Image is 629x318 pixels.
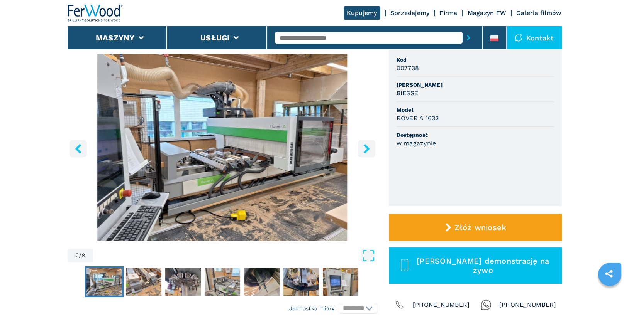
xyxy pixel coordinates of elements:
span: [PHONE_NUMBER] [413,299,470,310]
img: Whatsapp [481,299,492,310]
a: Firma [439,9,457,17]
img: 790eabadfab26584390f808ab4728f87 [205,268,240,296]
span: [PERSON_NAME] demonstrację na żywo [413,256,553,275]
img: b7393234b5238f6ce9106d1f347444ee [86,268,122,296]
img: Phone [394,299,405,310]
img: Kontakt [515,34,522,42]
button: Open Fullscreen [95,249,375,262]
img: 1b59e6375049546ecba501efe0279fd3 [126,268,161,296]
span: Złóż wniosek [454,223,506,232]
em: Jednostka miary [289,305,335,312]
button: Go to Slide 7 [282,266,320,297]
button: Go to Slide 8 [321,266,360,297]
nav: Thumbnail Navigation [68,266,377,297]
button: Go to Slide 6 [242,266,281,297]
button: Go to Slide 4 [164,266,202,297]
img: Centra Obróbcze 5 Osiowe BIESSE ROVER A 1632 [68,54,377,241]
button: left-button [70,140,87,157]
img: Ferwood [68,5,123,22]
span: Model [397,106,554,114]
a: Magazyn FW [468,9,507,17]
span: [PHONE_NUMBER] [499,299,556,310]
img: 7a279969bc4c99d804b8c0e6c5d66e2f [283,268,319,296]
a: Kupujemy [344,6,380,20]
a: Galeria filmów [516,9,562,17]
button: Maszyny [96,33,135,42]
a: Sprzedajemy [390,9,430,17]
button: Złóż wniosek [389,214,562,241]
button: submit-button [463,29,475,47]
iframe: Chat [596,283,623,312]
button: right-button [358,140,375,157]
button: Usługi [200,33,230,42]
span: Dostępność [397,131,554,139]
img: f4fc577108a9b5a526925d39a07e2c14 [323,268,358,296]
span: [PERSON_NAME] [397,81,554,89]
button: Go to Slide 3 [124,266,163,297]
div: Kontakt [507,26,562,49]
a: sharethis [599,264,619,283]
h3: w magazynie [397,139,436,148]
h3: BIESSE [397,89,419,98]
img: c08c98a00d09e44a8a454aa1c0a95560 [165,268,201,296]
span: / [79,252,81,259]
button: [PERSON_NAME] demonstrację na żywo [389,247,562,284]
h3: ROVER A 1632 [397,114,439,123]
img: 22c306ea9afda04f9b94f94207143c3a [244,268,280,296]
button: Go to Slide 2 [85,266,124,297]
button: Go to Slide 5 [203,266,242,297]
span: Kod [397,56,554,64]
span: 8 [81,252,85,259]
h3: 007738 [397,64,419,72]
div: Go to Slide 2 [68,54,377,241]
span: 2 [75,252,79,259]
